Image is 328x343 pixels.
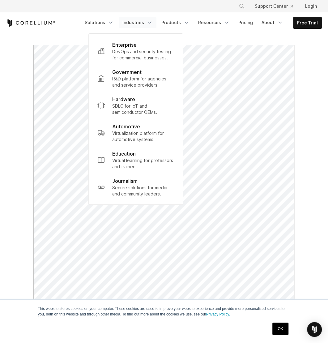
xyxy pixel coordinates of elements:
div: Open Intercom Messenger [307,322,322,337]
p: Hardware [112,96,135,103]
p: DevOps and security testing for commercial businesses. [112,49,174,61]
a: Automotive Virtualization platform for automotive systems. [92,119,179,146]
a: Resources [194,17,233,28]
a: Education Virtual learning for professors and trainers. [92,146,179,174]
a: OK [272,323,288,335]
p: SDLC for IoT and semiconductor OEMs. [112,103,174,115]
a: Journalism Secure solutions for media and community leaders. [92,174,179,201]
p: Enterprise [112,41,137,49]
a: Pricing [235,17,257,28]
p: Government [112,68,142,76]
p: R&D platform for agencies and service providers. [112,76,174,88]
p: Education [112,150,136,157]
p: Journalism [112,177,138,185]
a: Support Center [250,1,298,12]
a: Industries [119,17,156,28]
a: Privacy Policy. [206,312,230,316]
p: Virtualization platform for automotive systems. [112,130,174,143]
a: Login [300,1,322,12]
a: Corellium Home [6,19,55,27]
a: Hardware SDLC for IoT and semiconductor OEMs. [92,92,179,119]
a: Free Trial [293,17,322,28]
div: Navigation Menu [231,1,322,12]
a: Government R&D platform for agencies and service providers. [92,65,179,92]
a: Products [158,17,193,28]
p: Virtual learning for professors and trainers. [112,157,174,170]
div: Navigation Menu [81,17,322,29]
button: Search [236,1,247,12]
p: Automotive [112,123,140,130]
a: Solutions [81,17,117,28]
p: Secure solutions for media and community leaders. [112,185,174,197]
p: This website stores cookies on your computer. These cookies are used to improve your website expe... [38,306,290,317]
a: About [258,17,287,28]
a: Enterprise DevOps and security testing for commercial businesses. [92,37,179,65]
